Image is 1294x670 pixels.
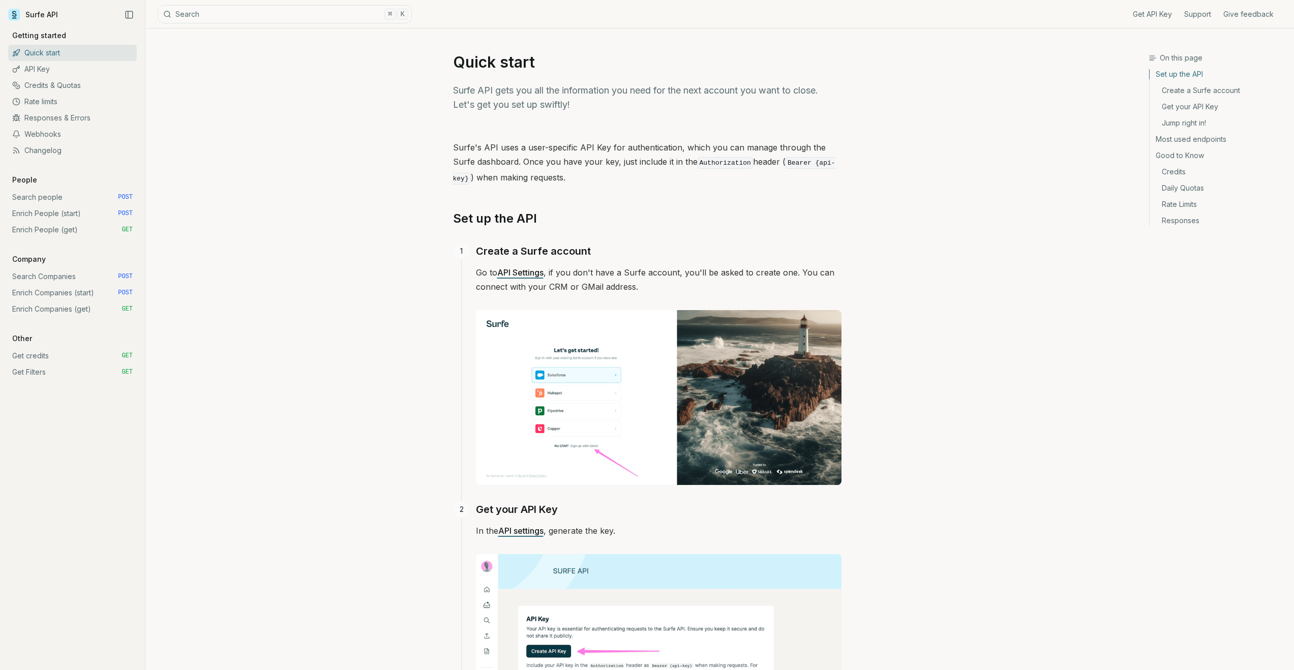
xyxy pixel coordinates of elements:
a: Enrich Companies (get) GET [8,301,137,317]
span: POST [118,272,133,281]
a: Get credits GET [8,348,137,364]
p: People [8,175,41,185]
a: Support [1184,9,1211,19]
a: Enrich People (start) POST [8,205,137,222]
span: GET [122,226,133,234]
p: Getting started [8,31,70,41]
a: Responses & Errors [8,110,137,126]
kbd: K [397,9,408,20]
a: Credits & Quotas [8,77,137,94]
a: Create a Surfe account [476,243,591,259]
a: API Settings [497,267,544,278]
span: POST [118,193,133,201]
a: API settings [498,526,544,536]
code: Authorization [698,157,753,169]
a: Most used endpoints [1150,131,1286,147]
a: Enrich Companies (start) POST [8,285,137,301]
a: Jump right in! [1150,115,1286,131]
a: Give feedback [1223,9,1274,19]
a: Set up the API [1150,69,1286,82]
kbd: ⌘ [384,9,396,20]
button: Search⌘K [158,5,412,23]
span: GET [122,368,133,376]
a: Get API Key [1133,9,1172,19]
a: Responses [1150,212,1286,226]
a: Webhooks [8,126,137,142]
span: POST [118,289,133,297]
p: Company [8,254,50,264]
span: POST [118,209,133,218]
a: Rate limits [8,94,137,110]
img: Image [476,310,841,485]
p: Surfe's API uses a user-specific API Key for authentication, which you can manage through the Sur... [453,140,841,186]
p: Other [8,333,36,344]
a: Changelog [8,142,137,159]
a: Get your API Key [1150,99,1286,115]
a: Rate Limits [1150,196,1286,212]
span: GET [122,352,133,360]
a: Get your API Key [476,501,558,517]
a: API Key [8,61,137,77]
span: GET [122,305,133,313]
a: Quick start [8,45,137,61]
p: Surfe API gets you all the information you need for the next account you want to close. Let's get... [453,83,841,112]
h1: Quick start [453,53,841,71]
a: Good to Know [1150,147,1286,164]
a: Enrich People (get) GET [8,222,137,238]
h3: On this page [1149,53,1286,63]
button: Collapse Sidebar [122,7,137,22]
a: Search people POST [8,189,137,205]
a: Get Filters GET [8,364,137,380]
p: Go to , if you don't have a Surfe account, you'll be asked to create one. You can connect with yo... [476,265,841,294]
a: Surfe API [8,7,58,22]
a: Credits [1150,164,1286,180]
a: Daily Quotas [1150,180,1286,196]
a: Create a Surfe account [1150,82,1286,99]
a: Search Companies POST [8,268,137,285]
a: Set up the API [453,210,537,227]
